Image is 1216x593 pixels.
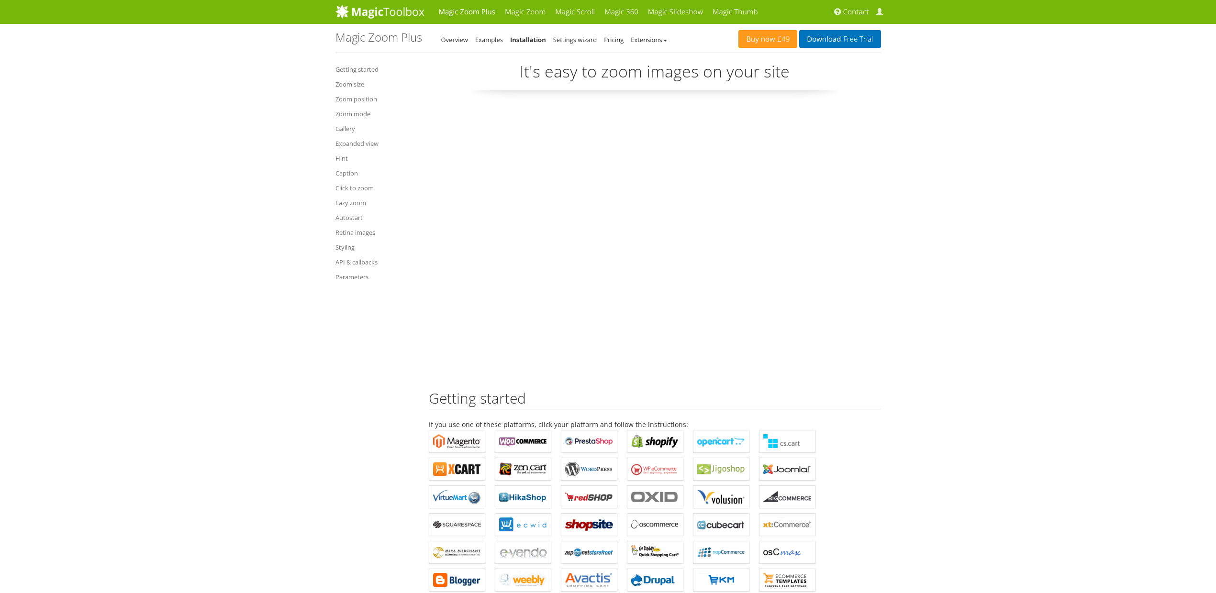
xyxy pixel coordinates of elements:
a: Magic Zoom Plus for WP e-Commerce [627,458,683,481]
b: Magic Zoom Plus for Jigoshop [697,462,745,476]
a: Retina images [335,227,414,238]
b: Magic Zoom Plus for osCommerce [631,517,679,532]
a: Magic Zoom Plus for PrestaShop [561,430,617,453]
b: Magic Zoom Plus for Zen Cart [499,462,547,476]
b: Magic Zoom Plus for ecommerce Templates [763,573,811,587]
a: Magic Zoom Plus for WooCommerce [495,430,551,453]
a: Magic Zoom Plus for Jigoshop [693,458,749,481]
a: Magic Zoom Plus for WordPress [561,458,617,481]
a: Zoom position [335,93,414,105]
a: Magic Zoom Plus for Weebly [495,569,551,592]
a: Zoom size [335,78,414,90]
a: Magic Zoom Plus for nopCommerce [693,541,749,564]
b: Magic Zoom Plus for Joomla [763,462,811,476]
span: £49 [775,35,790,43]
a: Magic Zoom Plus for Blogger [429,569,485,592]
a: Magic Zoom Plus for osCommerce [627,513,683,536]
a: Magic Zoom Plus for AspDotNetStorefront [561,541,617,564]
b: Magic Zoom Plus for e-vendo [499,545,547,560]
a: Magic Zoom Plus for X-Cart [429,458,485,481]
a: Magic Zoom Plus for ECWID [495,513,551,536]
b: Magic Zoom Plus for VirtueMart [433,490,481,504]
b: Magic Zoom Plus for WP e-Commerce [631,462,679,476]
a: Magic Zoom Plus for ecommerce Templates [759,569,815,592]
a: Magic Zoom Plus for OXID [627,485,683,508]
b: Magic Zoom Plus for EKM [697,573,745,587]
a: Caption [335,167,414,179]
a: DownloadFree Trial [799,30,881,48]
a: Magic Zoom Plus for Zen Cart [495,458,551,481]
a: Magic Zoom Plus for EKM [693,569,749,592]
a: Settings wizard [553,35,597,44]
b: Magic Zoom Plus for Volusion [697,490,745,504]
a: Extensions [631,35,667,44]
b: Magic Zoom Plus for osCMax [763,545,811,560]
a: Gallery [335,123,414,134]
b: Magic Zoom Plus for Squarespace [433,517,481,532]
b: Magic Zoom Plus for redSHOP [565,490,613,504]
b: Magic Zoom Plus for ECWID [499,517,547,532]
a: Hint [335,153,414,164]
a: Magic Zoom Plus for Volusion [693,485,749,508]
a: Installation [510,35,546,44]
b: Magic Zoom Plus for Weebly [499,573,547,587]
a: Click to zoom [335,182,414,194]
a: Magic Zoom Plus for CubeCart [693,513,749,536]
img: MagicToolbox.com - Image tools for your website [335,4,424,19]
a: API & callbacks [335,256,414,268]
b: Magic Zoom Plus for GoDaddy Shopping Cart [631,545,679,560]
b: Magic Zoom Plus for xt:Commerce [763,517,811,532]
a: Examples [475,35,503,44]
b: Magic Zoom Plus for Drupal [631,573,679,587]
b: Magic Zoom Plus for OXID [631,490,679,504]
b: Magic Zoom Plus for Shopify [631,434,679,449]
b: Magic Zoom Plus for OpenCart [697,434,745,449]
b: Magic Zoom Plus for nopCommerce [697,545,745,560]
p: It's easy to zoom images on your site [429,60,881,90]
a: Magic Zoom Plus for Bigcommerce [759,485,815,508]
b: Magic Zoom Plus for Magento [433,434,481,449]
b: Magic Zoom Plus for Miva Merchant [433,545,481,560]
a: Magic Zoom Plus for redSHOP [561,485,617,508]
b: Magic Zoom Plus for Blogger [433,573,481,587]
b: Magic Zoom Plus for HikaShop [499,490,547,504]
a: Buy now£49 [738,30,797,48]
a: Magic Zoom Plus for Joomla [759,458,815,481]
a: Magic Zoom Plus for ShopSite [561,513,617,536]
a: Magic Zoom Plus for GoDaddy Shopping Cart [627,541,683,564]
a: Magic Zoom Plus for e-vendo [495,541,551,564]
a: Zoom mode [335,108,414,120]
b: Magic Zoom Plus for WordPress [565,462,613,476]
a: Magic Zoom Plus for Shopify [627,430,683,453]
b: Magic Zoom Plus for X-Cart [433,462,481,476]
a: Magic Zoom Plus for Magento [429,430,485,453]
a: Lazy zoom [335,197,414,209]
b: Magic Zoom Plus for Bigcommerce [763,490,811,504]
a: Magic Zoom Plus for VirtueMart [429,485,485,508]
b: Magic Zoom Plus for WooCommerce [499,434,547,449]
b: Magic Zoom Plus for PrestaShop [565,434,613,449]
b: Magic Zoom Plus for Avactis [565,573,613,587]
a: Styling [335,242,414,253]
b: Magic Zoom Plus for AspDotNetStorefront [565,545,613,560]
b: Magic Zoom Plus for ShopSite [565,517,613,532]
a: Magic Zoom Plus for CS-Cart [759,430,815,453]
a: Magic Zoom Plus for HikaShop [495,485,551,508]
a: Pricing [604,35,624,44]
h2: Getting started [429,390,881,409]
a: Magic Zoom Plus for OpenCart [693,430,749,453]
a: Overview [441,35,468,44]
a: Parameters [335,271,414,283]
a: Expanded view [335,138,414,149]
span: Contact [843,7,869,17]
span: Free Trial [841,35,873,43]
a: Magic Zoom Plus for osCMax [759,541,815,564]
a: Magic Zoom Plus for Squarespace [429,513,485,536]
a: Magic Zoom Plus for Drupal [627,569,683,592]
a: Magic Zoom Plus for Miva Merchant [429,541,485,564]
a: Autostart [335,212,414,223]
a: Getting started [335,64,414,75]
h1: Magic Zoom Plus [335,31,422,44]
a: Magic Zoom Plus for Avactis [561,569,617,592]
a: Magic Zoom Plus for xt:Commerce [759,513,815,536]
